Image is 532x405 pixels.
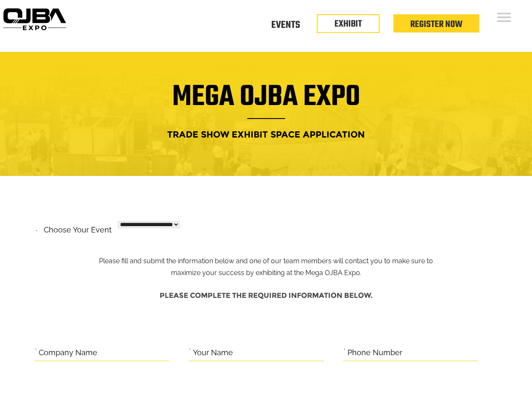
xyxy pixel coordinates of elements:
label: Phone Number [348,346,402,359]
a: Register Now [410,17,462,32]
h1: Mega OJBA Expo [6,85,526,119]
label: Your Name [193,346,233,359]
a: EXHIBIT [334,17,362,31]
h4: Please complete the required information below. [35,287,498,304]
p: Please fill and submit the information below and one of our team members will contact you to make... [92,223,440,279]
label: Choose your event [39,218,112,237]
label: Company Name [39,346,97,359]
h4: Trade Show Exhibit Space Application [6,127,526,142]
